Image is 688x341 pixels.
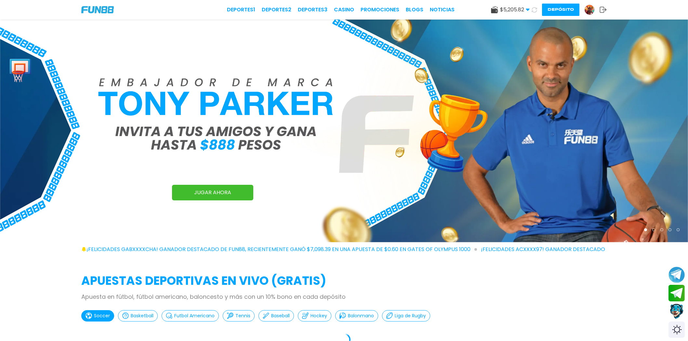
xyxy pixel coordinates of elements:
[584,5,600,15] a: Avatar
[131,312,153,319] p: Basketball
[668,303,685,320] button: Contact customer service
[668,285,685,302] button: Join telegram
[430,6,455,14] a: NOTICIAS
[500,6,530,14] span: $ 5,205.82
[298,6,327,14] a: Deportes3
[258,310,294,322] button: Baseball
[311,312,327,319] p: Hockey
[227,6,255,14] a: Deportes1
[94,312,110,319] p: Soccer
[86,246,477,253] span: ¡FELICIDADES gabxxxxcha! GANADOR DESTACADO DE FUN88, RECIENTEMENTE GANÓ $7,098.39 EN UNA APUESTA ...
[585,5,594,15] img: Avatar
[348,312,374,319] p: Balonmano
[81,310,114,322] button: Soccer
[235,312,250,319] p: Tennis
[382,310,430,322] button: Liga de Rugby
[162,310,219,322] button: Futbol Americano
[298,310,331,322] button: Hockey
[334,6,354,14] a: CASINO
[262,6,291,14] a: Deportes2
[172,185,253,200] a: JUGAR AHORA
[271,312,290,319] p: Baseball
[668,266,685,283] button: Join telegram channel
[81,272,607,290] h2: APUESTAS DEPORTIVAS EN VIVO (gratis)
[335,310,378,322] button: Balonmano
[406,6,423,14] a: BLOGS
[223,310,255,322] button: Tennis
[542,4,579,16] button: Depósito
[395,312,426,319] p: Liga de Rugby
[81,292,607,301] p: Apuesta en fútbol, fútbol americano, baloncesto y más con un 10% bono en cada depósito
[118,310,158,322] button: Basketball
[668,322,685,338] div: Switch theme
[81,6,114,13] img: Company Logo
[174,312,215,319] p: Futbol Americano
[361,6,399,14] a: Promociones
